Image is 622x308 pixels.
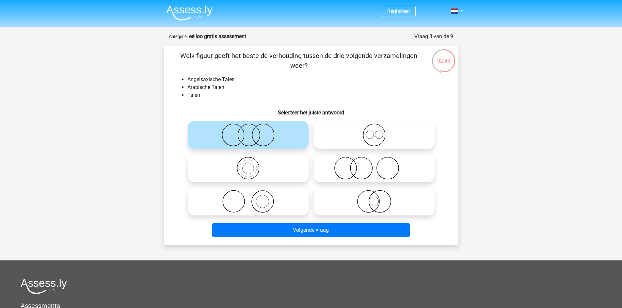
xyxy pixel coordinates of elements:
button: Volgende vraag [212,223,410,237]
strong: eelloo gratis assessment [189,33,246,39]
a: Registreer [387,8,410,14]
p: Welk figuur geeft het beste de verhouding tussen de drie volgende verzamelingen weer? [174,51,423,70]
div: 02:43 [431,49,456,65]
li: Arabische Talen [187,83,448,91]
h6: Selecteer het juiste antwoord [174,104,448,116]
small: Categorie: [169,34,188,39]
img: Assessly [166,5,213,21]
img: Assessly logo [21,279,67,294]
li: Angelsaxische Talen [187,76,448,83]
div: Vraag 3 van de 9 [414,33,453,40]
li: Talen [187,91,448,99]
